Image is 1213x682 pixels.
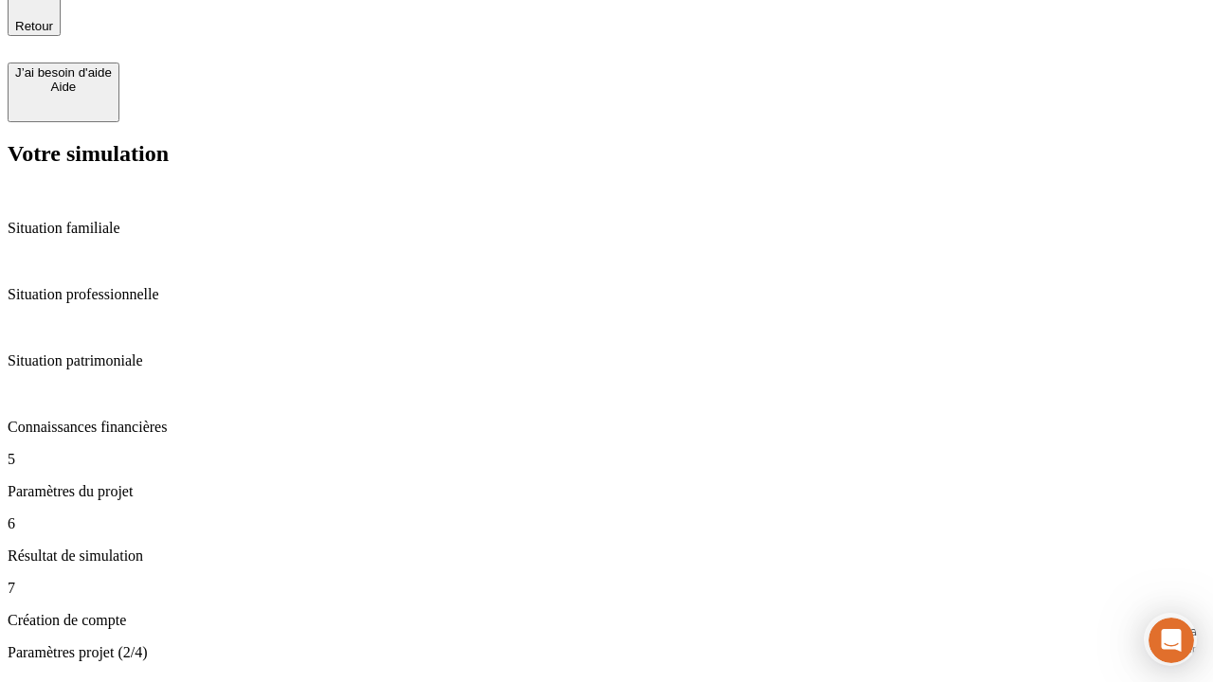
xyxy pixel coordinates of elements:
[8,286,1205,303] p: Situation professionnelle
[8,580,1205,597] p: 7
[8,63,119,122] button: J’ai besoin d'aideAide
[8,644,1205,661] p: Paramètres projet (2/4)
[15,19,53,33] span: Retour
[8,419,1205,436] p: Connaissances financières
[8,547,1205,565] p: Résultat de simulation
[8,352,1205,369] p: Situation patrimoniale
[8,220,1205,237] p: Situation familiale
[15,65,112,80] div: J’ai besoin d'aide
[8,451,1205,468] p: 5
[8,141,1205,167] h2: Votre simulation
[1144,613,1197,666] iframe: Intercom live chat discovery launcher
[8,515,1205,532] p: 6
[1149,618,1194,663] iframe: Intercom live chat
[8,483,1205,500] p: Paramètres du projet
[15,80,112,94] div: Aide
[8,612,1205,629] p: Création de compte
